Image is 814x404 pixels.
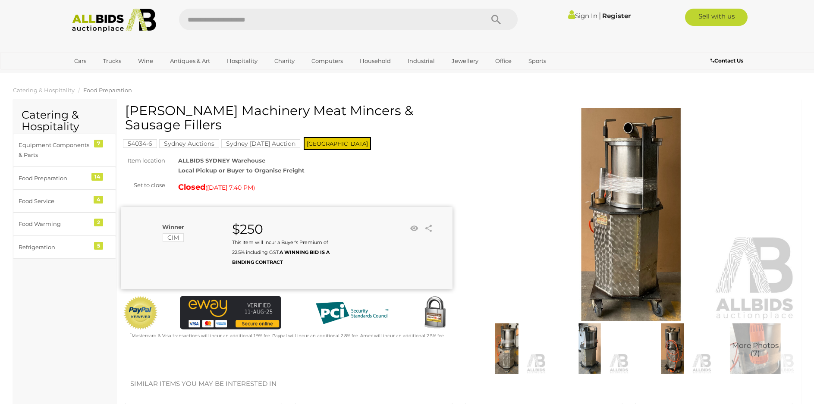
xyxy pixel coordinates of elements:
[446,54,484,68] a: Jewellery
[178,167,305,174] strong: Local Pickup or Buyer to Organise Freight
[123,296,158,330] img: Official PayPal Seal
[125,103,450,132] h1: [PERSON_NAME] Machinery Meat Mincers & Sausage Fillers
[207,184,253,191] span: [DATE] 7:40 PM
[159,139,219,148] mark: Sydney Auctions
[94,219,103,226] div: 2
[94,242,103,250] div: 5
[13,167,116,190] a: Food Preparation 14
[19,219,90,229] div: Food Warming
[732,341,779,357] span: More Photos (7)
[402,54,440,68] a: Industrial
[19,140,90,160] div: Equipment Components & Parts
[685,9,748,26] a: Sell with us
[67,9,161,32] img: Allbids.com.au
[221,140,300,147] a: Sydney [DATE] Auction
[114,180,172,190] div: Set to close
[354,54,396,68] a: Household
[13,87,75,94] a: Catering & Hospitality
[19,242,90,252] div: Refrigeration
[91,173,103,181] div: 14
[114,156,172,166] div: Item location
[716,323,795,374] a: More Photos(7)
[602,12,631,20] a: Register
[22,109,107,133] h2: Catering & Hospitality
[19,196,90,206] div: Food Service
[69,54,92,68] a: Cars
[159,140,219,147] a: Sydney Auctions
[232,249,330,265] b: A WINNING BID IS A BINDING CONTRACT
[123,140,157,147] a: 54034-6
[465,108,797,321] img: Butcher's Machinery Meat Mincers & Sausage Fillers
[221,139,300,148] mark: Sydney [DATE] Auction
[205,184,255,191] span: ( )
[309,296,395,330] img: PCI DSS compliant
[94,140,103,147] div: 7
[13,190,116,213] a: Food Service 4
[163,233,184,242] mark: CIM
[178,157,265,164] strong: ALLBIDS SYDNEY Warehouse
[599,11,601,20] span: |
[13,236,116,259] a: Refrigeration 5
[83,87,132,94] a: Food Preparation
[178,182,205,192] strong: Closed
[568,12,597,20] a: Sign In
[164,54,216,68] a: Antiques & Art
[633,323,712,374] img: Butcher's Machinery Meat Mincers & Sausage Fillers
[408,222,421,235] li: Watch this item
[13,213,116,235] a: Food Warming 2
[130,333,445,338] small: Mastercard & Visa transactions will incur an additional 1.9% fee. Paypal will incur an additional...
[180,296,281,329] img: eWAY Payment Gateway
[94,196,103,204] div: 4
[710,56,745,66] a: Contact Us
[710,57,743,64] b: Contact Us
[162,223,184,230] b: Winner
[19,173,90,183] div: Food Preparation
[490,54,517,68] a: Office
[475,9,518,30] button: Search
[550,323,629,374] img: Butcher's Machinery Meat Mincers & Sausage Fillers
[69,68,141,82] a: [GEOGRAPHIC_DATA]
[130,380,787,388] h2: Similar items you may be interested in
[304,137,371,150] span: [GEOGRAPHIC_DATA]
[232,221,263,237] strong: $250
[306,54,349,68] a: Computers
[123,139,157,148] mark: 54034-6
[232,239,330,266] small: This Item will incur a Buyer's Premium of 22.5% including GST.
[97,54,127,68] a: Trucks
[418,296,452,330] img: Secured by Rapid SSL
[13,134,116,167] a: Equipment Components & Parts 7
[523,54,552,68] a: Sports
[221,54,263,68] a: Hospitality
[468,323,546,374] img: Butcher's Machinery Meat Mincers & Sausage Fillers
[716,323,795,374] img: Butcher's Machinery Meat Mincers & Sausage Fillers
[132,54,159,68] a: Wine
[269,54,300,68] a: Charity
